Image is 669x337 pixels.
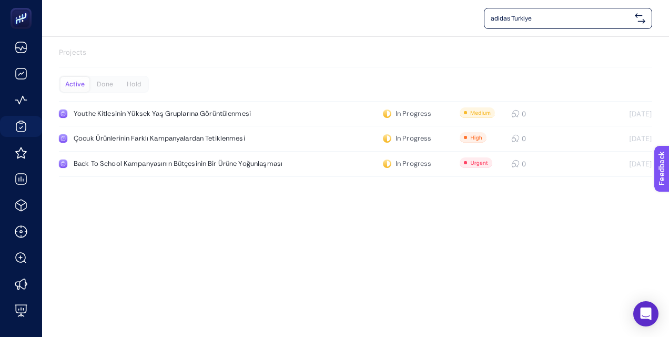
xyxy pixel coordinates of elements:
[119,77,148,92] div: Hold
[74,110,317,118] div: Youthe Kitlesinin Yüksek Yaş Gruplarına Görüntülenmesi
[74,134,317,143] div: Çocuk Ürünlerinin Farklı Kampanyalardan Tetiklenmesi
[579,160,652,168] div: [DATE]
[635,13,645,24] img: svg%3e
[579,110,652,118] div: [DATE]
[383,134,431,143] div: In Progress
[6,3,40,12] span: Feedback
[59,126,652,152] a: Çocuk Ürünlerinin Farklı Kampanyalardan TetiklenmesiIn Progress0[DATE]
[383,160,431,168] div: In Progress
[59,152,652,177] a: Back To School Kampanyasının Bütçesinin Bir Ürüne YoğunlaşmasıIn Progress0[DATE]
[511,134,521,143] div: 0
[383,110,431,118] div: In Progress
[633,301,658,326] div: Open Intercom Messenger
[491,14,631,23] span: adidas Turkiye
[74,160,317,168] div: Back To School Kampanyasının Bütçesinin Bir Ürüne Yoğunlaşması
[90,77,119,92] div: Done
[60,77,89,92] div: Active
[511,160,521,168] div: 0
[59,47,652,58] p: Projects
[579,134,652,143] div: [DATE]
[511,110,521,118] div: 0
[59,101,652,126] a: Youthe Kitlesinin Yüksek Yaş Gruplarına GörüntülenmesiIn Progress0[DATE]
